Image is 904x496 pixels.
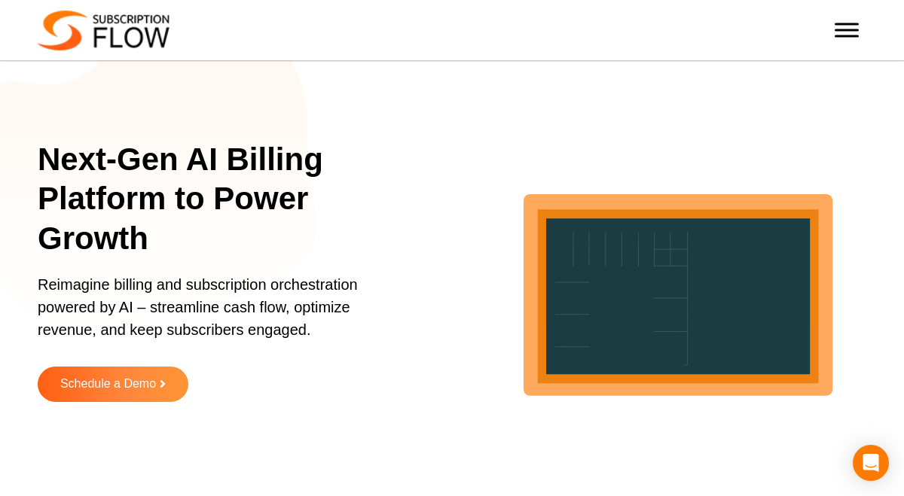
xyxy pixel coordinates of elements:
[38,140,413,259] h1: Next-Gen AI Billing Platform to Power Growth
[835,23,859,37] button: Toggle Menu
[38,273,394,356] p: Reimagine billing and subscription orchestration powered by AI – streamline cash flow, optimize r...
[60,378,156,391] span: Schedule a Demo
[38,11,169,50] img: Subscriptionflow
[38,367,188,402] a: Schedule a Demo
[853,445,889,481] div: Open Intercom Messenger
